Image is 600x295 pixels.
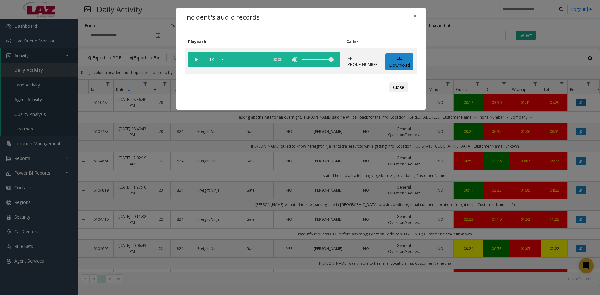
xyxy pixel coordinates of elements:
[385,53,413,71] a: Download
[389,82,408,92] button: Close
[185,12,260,22] h4: Incident's audio records
[413,11,417,20] span: ×
[302,52,334,67] div: volume level
[185,36,343,48] th: Playback
[409,8,421,23] button: Close
[347,56,379,67] p: tel:[PHONE_NUMBER]
[204,52,219,67] span: playback speed button
[343,36,382,48] th: Caller
[222,52,265,67] div: scrub bar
